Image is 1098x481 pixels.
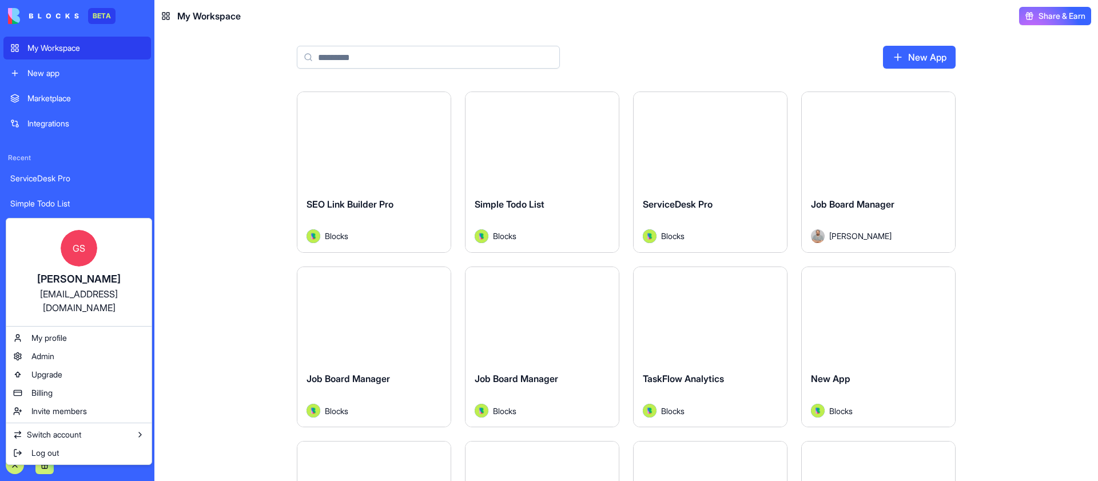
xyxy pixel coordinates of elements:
[3,153,151,162] span: Recent
[9,347,149,365] a: Admin
[31,387,53,399] span: Billing
[9,221,149,324] a: GS[PERSON_NAME][EMAIL_ADDRESS][DOMAIN_NAME]
[9,384,149,402] a: Billing
[9,365,149,384] a: Upgrade
[9,402,149,420] a: Invite members
[27,429,81,440] span: Switch account
[10,173,144,184] div: ServiceDesk Pro
[10,198,144,209] div: Simple Todo List
[31,369,62,380] span: Upgrade
[9,329,149,347] a: My profile
[61,230,97,267] span: GS
[31,351,54,362] span: Admin
[31,447,59,459] span: Log out
[31,406,87,417] span: Invite members
[18,271,140,287] div: [PERSON_NAME]
[18,287,140,315] div: [EMAIL_ADDRESS][DOMAIN_NAME]
[31,332,67,344] span: My profile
